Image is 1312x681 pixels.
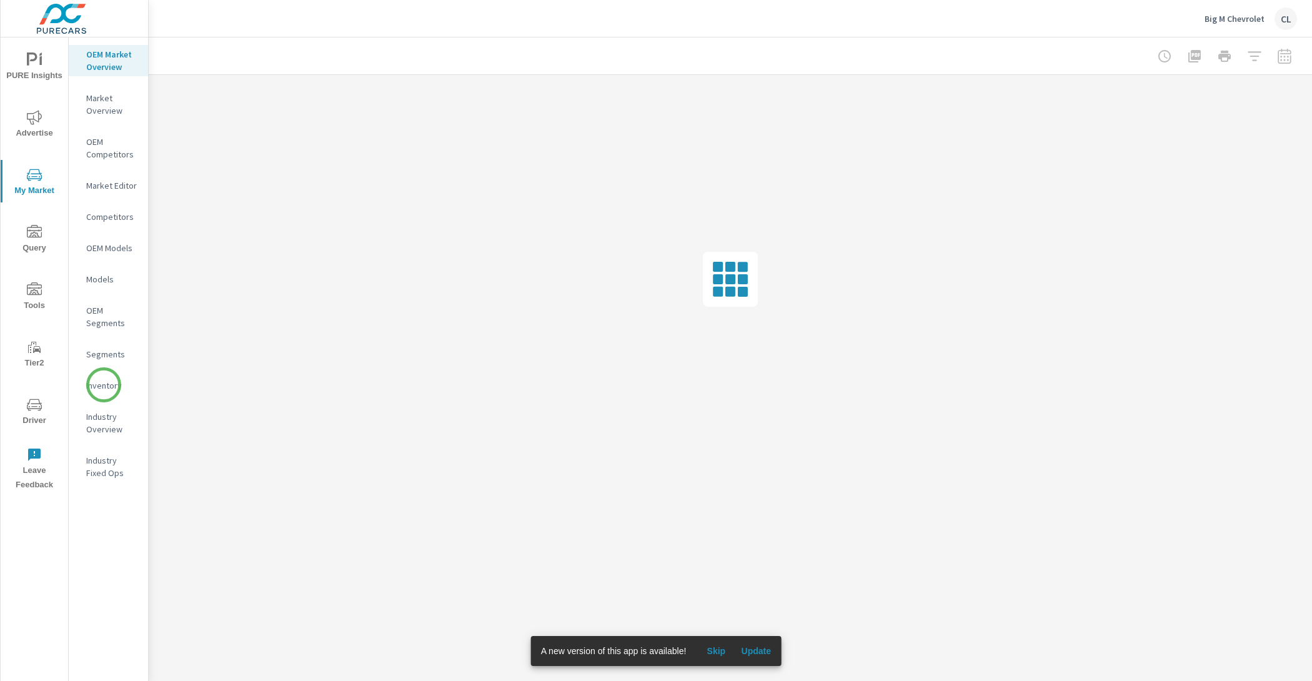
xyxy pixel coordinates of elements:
[69,451,148,482] div: Industry Fixed Ops
[86,136,138,161] p: OEM Competitors
[86,379,138,392] p: Inventory
[69,270,148,289] div: Models
[4,167,64,198] span: My Market
[69,407,148,439] div: Industry Overview
[1,37,68,497] div: nav menu
[69,376,148,395] div: Inventory
[69,45,148,76] div: OEM Market Overview
[1205,13,1265,24] p: Big M Chevrolet
[541,646,687,656] span: A new version of this app is available!
[86,348,138,360] p: Segments
[701,645,731,657] span: Skip
[86,211,138,223] p: Competitors
[86,179,138,192] p: Market Editor
[86,273,138,286] p: Models
[69,176,148,195] div: Market Editor
[4,225,64,256] span: Query
[69,345,148,364] div: Segments
[86,48,138,73] p: OEM Market Overview
[69,132,148,164] div: OEM Competitors
[69,239,148,257] div: OEM Models
[4,282,64,313] span: Tools
[86,410,138,435] p: Industry Overview
[69,207,148,226] div: Competitors
[696,641,736,661] button: Skip
[4,52,64,83] span: PURE Insights
[741,645,771,657] span: Update
[86,304,138,329] p: OEM Segments
[69,89,148,120] div: Market Overview
[4,110,64,141] span: Advertise
[1275,7,1297,30] div: CL
[4,447,64,492] span: Leave Feedback
[736,641,776,661] button: Update
[4,340,64,370] span: Tier2
[86,454,138,479] p: Industry Fixed Ops
[69,301,148,332] div: OEM Segments
[86,242,138,254] p: OEM Models
[86,92,138,117] p: Market Overview
[4,397,64,428] span: Driver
